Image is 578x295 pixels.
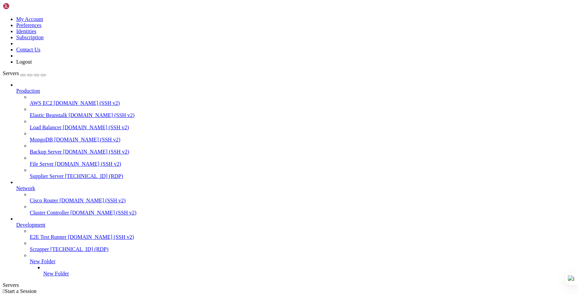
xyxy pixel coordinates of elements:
[30,124,62,130] span: Load Balancer
[30,155,575,167] li: File Server [DOMAIN_NAME] (SSH v2)
[16,222,575,228] a: Development
[30,191,575,204] li: Cisco Router [DOMAIN_NAME] (SSH v2)
[55,161,121,167] span: [DOMAIN_NAME] (SSH v2)
[16,88,40,94] span: Production
[30,234,67,240] span: E2E Test Runner
[30,106,575,118] li: Elastic Beanstalk [DOMAIN_NAME] (SSH v2)
[69,112,135,118] span: [DOMAIN_NAME] (SSH v2)
[16,185,575,191] a: Network
[30,112,67,118] span: Elastic Beanstalk
[16,47,41,52] a: Contact Us
[3,70,46,76] a: Servers
[16,22,42,28] a: Preferences
[16,185,35,191] span: Network
[16,28,37,34] a: Identities
[30,198,575,204] a: Cisco Router [DOMAIN_NAME] (SSH v2)
[30,173,575,179] a: Supplier Server [TECHNICAL_ID] (RDP)
[16,88,575,94] a: Production
[65,173,123,179] span: [TECHNICAL_ID] (RDP)
[30,118,575,131] li: Load Balancer [DOMAIN_NAME] (SSH v2)
[30,173,64,179] span: Supplier Server
[16,35,44,40] a: Subscription
[30,246,49,252] span: Scrapper
[30,112,575,118] a: Elastic Beanstalk [DOMAIN_NAME] (SSH v2)
[30,149,575,155] a: Backup Server [DOMAIN_NAME] (SSH v2)
[30,149,62,155] span: Backup Server
[43,265,575,277] li: New Folder
[30,143,575,155] li: Backup Server [DOMAIN_NAME] (SSH v2)
[30,94,575,106] li: AWS EC2 [DOMAIN_NAME] (SSH v2)
[30,240,575,252] li: Scrapper [TECHNICAL_ID] (RDP)
[30,167,575,179] li: Supplier Server [TECHNICAL_ID] (RDP)
[43,271,69,276] span: New Folder
[16,82,575,179] li: Production
[30,100,52,106] span: AWS EC2
[16,216,575,277] li: Development
[30,228,575,240] li: E2E Test Runner [DOMAIN_NAME] (SSH v2)
[30,204,575,216] li: Cluster Controller [DOMAIN_NAME] (SSH v2)
[3,288,5,294] span: 
[30,252,575,277] li: New Folder
[30,131,575,143] li: MongoDB [DOMAIN_NAME] (SSH v2)
[30,210,69,215] span: Cluster Controller
[30,137,53,142] span: MongoDB
[59,198,126,203] span: [DOMAIN_NAME] (SSH v2)
[3,3,42,9] img: Shellngn
[30,246,575,252] a: Scrapper [TECHNICAL_ID] (RDP)
[63,149,129,155] span: [DOMAIN_NAME] (SSH v2)
[30,137,575,143] a: MongoDB [DOMAIN_NAME] (SSH v2)
[16,59,32,65] a: Logout
[30,198,58,203] span: Cisco Router
[43,271,575,277] a: New Folder
[30,210,575,216] a: Cluster Controller [DOMAIN_NAME] (SSH v2)
[50,246,109,252] span: [TECHNICAL_ID] (RDP)
[30,161,54,167] span: File Server
[30,100,575,106] a: AWS EC2 [DOMAIN_NAME] (SSH v2)
[54,100,120,106] span: [DOMAIN_NAME] (SSH v2)
[5,288,37,294] span: Start a Session
[30,258,55,264] span: New Folder
[63,124,129,130] span: [DOMAIN_NAME] (SSH v2)
[70,210,137,215] span: [DOMAIN_NAME] (SSH v2)
[16,222,45,228] span: Development
[30,161,575,167] a: File Server [DOMAIN_NAME] (SSH v2)
[30,258,575,265] a: New Folder
[16,16,43,22] a: My Account
[16,179,575,216] li: Network
[30,234,575,240] a: E2E Test Runner [DOMAIN_NAME] (SSH v2)
[68,234,134,240] span: [DOMAIN_NAME] (SSH v2)
[3,70,19,76] span: Servers
[30,124,575,131] a: Load Balancer [DOMAIN_NAME] (SSH v2)
[54,137,120,142] span: [DOMAIN_NAME] (SSH v2)
[3,282,575,288] div: Servers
